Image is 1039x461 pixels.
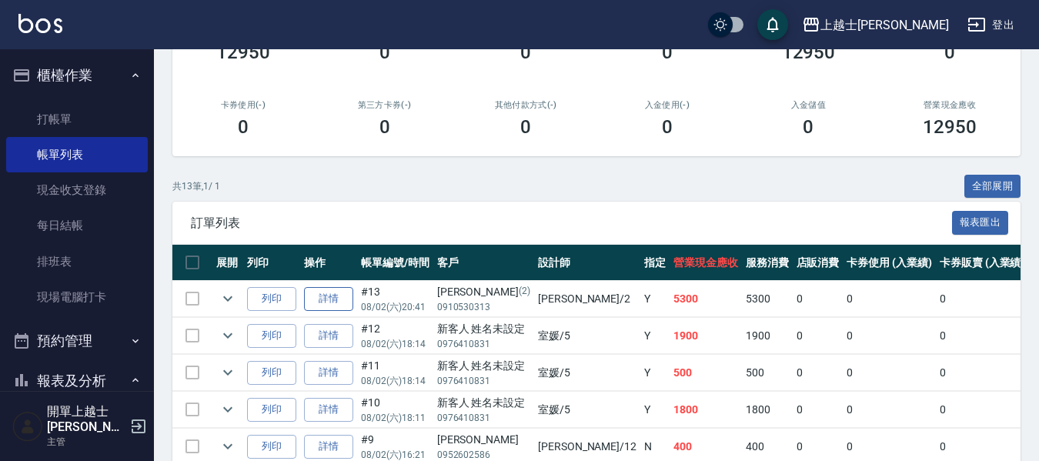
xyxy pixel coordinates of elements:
td: 1900 [742,318,793,354]
span: 訂單列表 [191,215,952,231]
div: 新客人 姓名未設定 [437,321,530,337]
h3: 0 [379,42,390,63]
h5: 開單上越士[PERSON_NAME] [47,404,125,435]
td: 0 [793,281,844,317]
th: 展開 [212,245,243,281]
td: 5300 [670,281,742,317]
h2: 第三方卡券(-) [332,100,437,110]
td: 室媛 /5 [534,392,640,428]
td: [PERSON_NAME] /2 [534,281,640,317]
div: [PERSON_NAME] [437,284,530,300]
p: 0910530313 [437,300,530,314]
p: 0976410831 [437,411,530,425]
div: 上越士[PERSON_NAME] [820,15,949,35]
a: 詳情 [304,324,353,348]
a: 帳單列表 [6,137,148,172]
td: #13 [357,281,433,317]
a: 每日結帳 [6,208,148,243]
td: Y [640,318,670,354]
h3: 12950 [782,42,836,63]
td: Y [640,355,670,391]
h2: 其他付款方式(-) [473,100,578,110]
th: 卡券販賣 (入業績) [936,245,1029,281]
button: expand row [216,398,239,421]
button: 上越士[PERSON_NAME] [796,9,955,41]
a: 詳情 [304,435,353,459]
h2: 入金使用(-) [615,100,720,110]
h3: 0 [520,42,531,63]
p: 08/02 (六) 18:11 [361,411,429,425]
h2: 營業現金應收 [897,100,1002,110]
button: 列印 [247,287,296,311]
p: 共 13 筆, 1 / 1 [172,179,220,193]
a: 詳情 [304,361,353,385]
th: 店販消費 [793,245,844,281]
p: 08/02 (六) 18:14 [361,337,429,351]
button: save [757,9,788,40]
button: 報表匯出 [952,211,1009,235]
th: 列印 [243,245,300,281]
td: 500 [670,355,742,391]
div: [PERSON_NAME] [437,432,530,448]
a: 詳情 [304,398,353,422]
button: expand row [216,361,239,384]
a: 報表匯出 [952,215,1009,229]
a: 排班表 [6,244,148,279]
h3: 0 [520,116,531,138]
button: 列印 [247,398,296,422]
td: 0 [936,281,1029,317]
p: 0976410831 [437,337,530,351]
td: #12 [357,318,433,354]
td: 500 [742,355,793,391]
img: Logo [18,14,62,33]
button: 登出 [961,11,1021,39]
td: 室媛 /5 [534,355,640,391]
h3: 0 [662,42,673,63]
p: (2) [519,284,530,300]
h3: 0 [803,116,813,138]
td: 0 [843,318,936,354]
th: 服務消費 [742,245,793,281]
h3: 12950 [216,42,270,63]
th: 操作 [300,245,357,281]
button: expand row [216,324,239,347]
td: 0 [793,318,844,354]
p: 0976410831 [437,374,530,388]
td: 室媛 /5 [534,318,640,354]
p: 主管 [47,435,125,449]
th: 營業現金應收 [670,245,742,281]
button: 預約管理 [6,321,148,361]
td: 1800 [670,392,742,428]
td: #10 [357,392,433,428]
button: 列印 [247,361,296,385]
h3: 0 [238,116,249,138]
td: 5300 [742,281,793,317]
h3: 0 [944,42,955,63]
td: #11 [357,355,433,391]
button: 全部展開 [964,175,1021,199]
a: 打帳單 [6,102,148,137]
th: 卡券使用 (入業績) [843,245,936,281]
div: 新客人 姓名未設定 [437,395,530,411]
button: expand row [216,287,239,310]
h3: 0 [379,116,390,138]
h2: 入金儲值 [757,100,861,110]
td: 0 [936,318,1029,354]
td: Y [640,392,670,428]
th: 帳單編號/時間 [357,245,433,281]
td: 0 [936,392,1029,428]
td: 0 [843,392,936,428]
a: 現場電腦打卡 [6,279,148,315]
button: 報表及分析 [6,361,148,401]
div: 新客人 姓名未設定 [437,358,530,374]
td: 1800 [742,392,793,428]
td: 0 [793,392,844,428]
p: 08/02 (六) 20:41 [361,300,429,314]
h3: 0 [662,116,673,138]
td: Y [640,281,670,317]
button: 列印 [247,324,296,348]
td: 0 [936,355,1029,391]
h2: 卡券使用(-) [191,100,296,110]
td: 0 [793,355,844,391]
button: expand row [216,435,239,458]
